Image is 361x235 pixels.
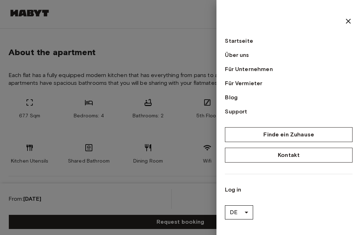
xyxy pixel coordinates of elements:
[225,127,353,142] a: Finde ein Zuhause
[225,79,353,88] a: Für Vermieter
[225,186,353,194] a: Log in
[225,65,353,74] a: Für Unternehmen
[225,148,353,163] a: Kontakt
[225,202,253,222] div: DE
[225,51,353,59] a: Über uns
[225,93,353,102] a: Blog
[225,37,353,45] a: Startseite
[225,107,353,116] a: Support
